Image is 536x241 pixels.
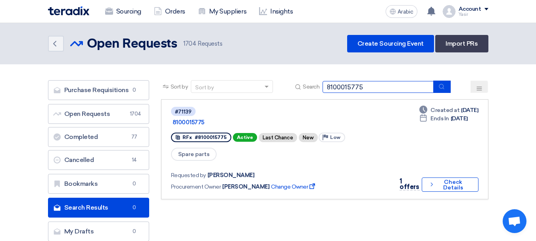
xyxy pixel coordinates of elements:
div: Last Chance [259,133,297,142]
div: [DATE] [419,106,478,114]
a: Sourcing [99,3,148,20]
span: Procurement Owner [171,183,221,191]
font: Completed [64,133,98,141]
font: Arabic [398,8,413,15]
a: My Suppliers [192,3,253,20]
span: [PERSON_NAME] [207,171,255,179]
a: Import PRs [435,35,488,52]
font: Sourcing [116,8,141,15]
button: Arabic [386,5,417,18]
span: RFx [183,135,192,140]
font: Yasir [459,12,468,17]
font: Open Requests [64,110,110,118]
font: 14 [132,157,137,163]
span: #8100015775 [195,135,227,140]
span: Low [330,135,340,140]
font: Sort by [171,83,188,90]
span: 1 offers [400,177,419,191]
span: Active [233,133,257,142]
span: Requested by [171,171,206,179]
font: 77 [131,134,137,140]
font: 1704 [183,40,196,47]
font: Purchase Requisitions [64,86,129,94]
font: Sort by [195,84,214,91]
font: Account [459,6,481,12]
span: Spare parts [171,148,217,161]
a: Open Requests1704 [48,104,149,124]
font: Search [303,83,319,90]
a: 8100015775 [173,119,371,126]
a: Purchase Requisitions0 [48,80,149,100]
a: Insights [253,3,299,20]
font: My Drafts [64,228,94,235]
img: profile_test.png [443,5,455,18]
font: 0 [133,181,136,187]
font: Create Sourcing Event [357,40,424,47]
span: Change Owner [271,183,317,191]
font: 0 [133,204,136,210]
font: Orders [165,8,185,15]
a: Bookmarks0 [48,174,149,194]
a: Orders [148,3,192,20]
font: 0 [133,87,136,93]
div: [DATE] [419,114,468,123]
font: Insights [270,8,293,15]
font: Search Results [64,204,108,211]
div: #71139 [175,109,192,114]
a: Search Results0 [48,198,149,218]
a: Open chat [503,209,526,233]
a: Completed77 [48,127,149,147]
div: New [299,133,318,142]
img: Teradix logo [48,6,89,15]
span: Ends In [430,114,449,123]
font: 0 [133,228,136,234]
font: My Suppliers [209,8,246,15]
input: Search by title or reference number [323,81,434,93]
font: Cancelled [64,156,94,164]
span: Created at [430,106,459,114]
span: [PERSON_NAME] [222,183,269,191]
font: Bookmarks [64,180,98,187]
font: Import PRs [446,40,478,47]
button: Check Details [422,177,478,192]
font: Requests [198,40,222,47]
font: Open Requests [87,38,177,50]
a: Cancelled14 [48,150,149,170]
font: 1704 [130,111,141,117]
